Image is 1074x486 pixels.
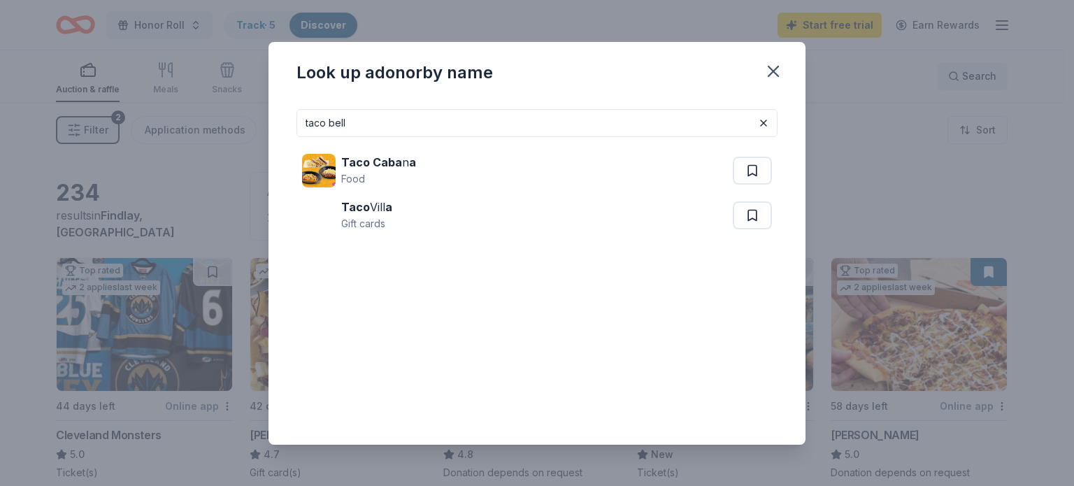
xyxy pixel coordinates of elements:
strong: Taco Caba [341,155,402,169]
img: Image for Taco Cabana [302,154,336,187]
strong: Taco [341,200,370,214]
div: Look up a donor by name [296,62,493,84]
strong: a [409,155,416,169]
div: n [341,154,416,171]
img: Image for Taco Villa [302,199,336,232]
div: Vill [341,199,392,215]
div: Food [341,171,416,187]
div: Gift cards [341,215,392,232]
input: Search [296,109,778,137]
strong: a [385,200,392,214]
